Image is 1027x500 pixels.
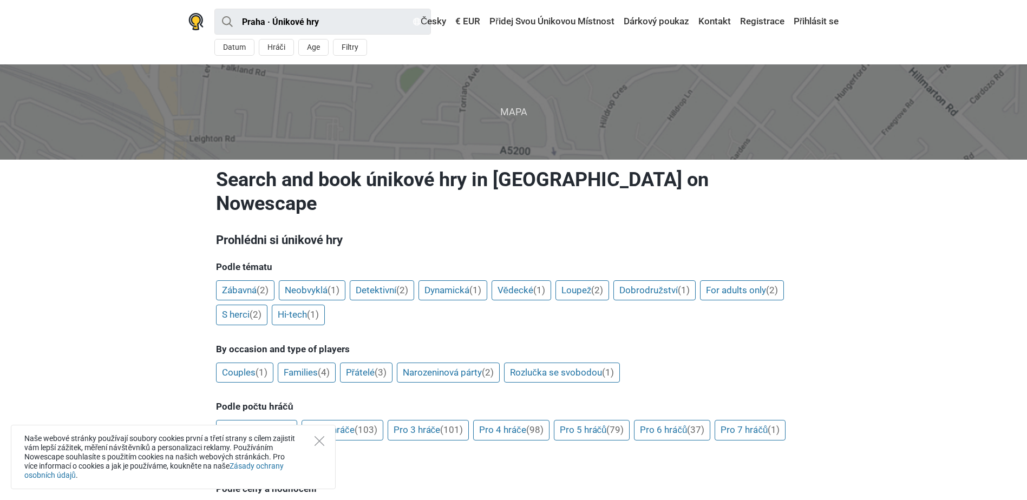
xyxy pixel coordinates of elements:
[418,280,487,301] a: Dynamická(1)
[492,280,551,301] a: Vědecké(1)
[715,420,786,440] a: Pro 7 hráčů(1)
[526,424,544,435] span: (98)
[453,12,483,31] a: € EUR
[700,280,784,301] a: For adults only(2)
[687,424,704,435] span: (37)
[634,420,710,440] a: Pro 6 hráčů(37)
[257,285,269,295] span: (2)
[188,13,204,30] img: Nowescape logo
[318,367,330,378] span: (4)
[473,420,550,440] a: Pro 4 hráče(98)
[766,285,778,295] span: (2)
[216,305,267,325] a: S herci(2)
[11,425,336,489] div: Naše webové stránky používají soubory cookies první a třetí strany s cílem zajistit vám lepší záž...
[602,367,614,378] span: (1)
[504,363,620,383] a: Rozlučka se svobodou(1)
[533,285,545,295] span: (1)
[350,280,414,301] a: Detektivní(2)
[397,363,500,383] a: Narozeninová párty(2)
[216,168,812,215] h1: Search and book únikové hry in [GEOGRAPHIC_DATA] on Nowescape
[678,285,690,295] span: (1)
[216,401,812,412] h5: Podle počtu hráčů
[24,462,284,479] a: Zásady ochrany osobních údajů
[440,424,463,435] span: (101)
[469,285,481,295] span: (1)
[396,285,408,295] span: (2)
[737,12,787,31] a: Registrace
[272,305,325,325] a: Hi-tech(1)
[696,12,734,31] a: Kontakt
[216,344,812,354] h5: By occasion and type of players
[214,39,254,56] button: Datum
[216,483,812,494] h5: Podle ceny a hodnocení
[328,285,339,295] span: (1)
[555,280,610,301] a: Loupež(2)
[410,12,449,31] a: Česky
[216,420,298,440] a: Pro 1 hráče(104)
[606,424,624,435] span: (79)
[307,309,319,320] span: (1)
[302,420,383,440] a: Pro 2 hráče(103)
[554,420,630,440] a: Pro 5 hráčů(79)
[216,363,273,383] a: Couples(1)
[216,261,812,272] h5: Podle tématu
[791,12,839,31] a: Přihlásit se
[279,280,345,301] a: Neobvyklá(1)
[256,367,267,378] span: (1)
[355,424,377,435] span: (103)
[250,309,261,320] span: (2)
[298,39,329,56] button: Age
[375,367,387,378] span: (3)
[591,285,603,295] span: (2)
[278,363,336,383] a: Families(4)
[413,18,421,25] img: Česky
[216,280,274,301] a: Zábavná(2)
[482,367,494,378] span: (2)
[214,9,431,35] input: try “London”
[333,39,367,56] button: Filtry
[621,12,692,31] a: Dárkový poukaz
[388,420,469,440] a: Pro 3 hráče(101)
[216,232,812,249] h3: Prohlédni si únikové hry
[768,424,780,435] span: (1)
[487,12,617,31] a: Přidej Svou Únikovou Místnost
[259,39,294,56] button: Hráči
[315,436,324,446] button: Close
[340,363,393,383] a: Přátelé(3)
[613,280,696,301] a: Dobrodružství(1)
